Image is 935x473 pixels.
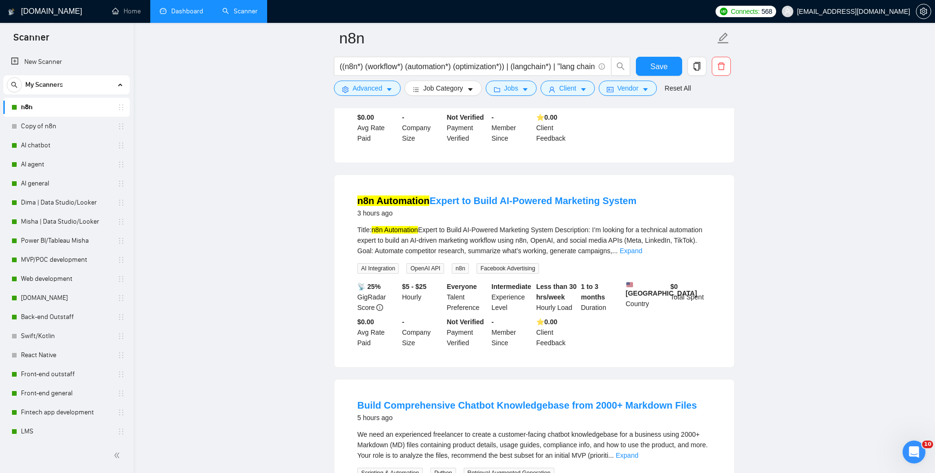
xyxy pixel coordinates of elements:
[491,318,494,326] b: -
[536,318,557,326] b: ⭐️ 0.00
[353,83,382,93] span: Advanced
[117,409,125,416] span: holder
[599,63,605,70] span: info-circle
[117,218,125,226] span: holder
[21,269,112,288] a: Web development
[357,195,429,206] mark: n8n Automation
[21,193,112,212] a: Dima | Data Studio/Looker
[717,32,729,44] span: edit
[117,332,125,340] span: holder
[599,81,657,96] button: idcardVendorcaret-down
[413,86,419,93] span: bars
[402,283,426,290] b: $5 - $25
[580,86,587,93] span: caret-down
[559,83,576,93] span: Client
[25,75,63,94] span: My Scanners
[117,428,125,435] span: holder
[400,317,445,348] div: Company Size
[117,275,125,283] span: holder
[731,6,759,17] span: Connects:
[117,180,125,187] span: holder
[400,281,445,313] div: Hourly
[447,113,484,121] b: Not Verified
[386,86,393,93] span: caret-down
[357,283,381,290] b: 📡 25%
[534,112,579,144] div: Client Feedback
[540,81,595,96] button: userClientcaret-down
[117,199,125,206] span: holder
[668,281,713,313] div: Total Spent
[117,256,125,264] span: holder
[357,113,374,121] b: $0.00
[903,441,925,463] iframe: Intercom live chat
[712,57,731,76] button: delete
[665,83,691,93] a: Reset All
[486,81,537,96] button: folderJobscaret-down
[447,318,484,326] b: Not Verified
[620,247,642,255] a: Expand
[608,452,614,459] span: ...
[612,247,618,255] span: ...
[117,294,125,302] span: holder
[607,86,613,93] span: idcard
[406,263,444,274] span: OpenAI API
[581,283,605,301] b: 1 to 3 months
[626,281,697,297] b: [GEOGRAPHIC_DATA]
[117,313,125,321] span: holder
[549,86,555,93] span: user
[916,8,931,15] span: setting
[642,86,649,93] span: caret-down
[489,112,534,144] div: Member Since
[617,83,638,93] span: Vendor
[21,308,112,327] a: Back-end Outstaff
[916,8,931,15] a: setting
[445,317,490,348] div: Payment Verified
[400,112,445,144] div: Company Size
[612,62,630,71] span: search
[355,281,400,313] div: GigRadar Score
[357,400,697,411] a: Build Comprehensive Chatbot Knowledgebase from 2000+ Markdown Files
[21,288,112,308] a: [DOMAIN_NAME]
[489,317,534,348] div: Member Since
[611,57,630,76] button: search
[720,8,727,15] img: upwork-logo.png
[21,212,112,231] a: Misha | Data Studio/Looker
[160,7,203,15] a: dashboardDashboard
[536,283,577,301] b: Less than 30 hrs/week
[616,452,638,459] a: Expand
[21,384,112,403] a: Front-end general
[114,451,123,460] span: double-left
[117,351,125,359] span: holder
[626,281,633,288] img: 🇺🇸
[357,207,636,219] div: 3 hours ago
[712,62,730,71] span: delete
[21,174,112,193] a: AI general
[21,403,112,422] a: Fintech app development
[355,317,400,348] div: Avg Rate Paid
[491,113,494,121] b: -
[339,26,715,50] input: Scanner name...
[21,327,112,346] a: Swift/Kotlin
[8,4,15,20] img: logo
[357,263,399,274] span: AI Integration
[624,281,669,313] div: Country
[445,281,490,313] div: Talent Preference
[21,117,112,136] a: Copy of n8n
[376,304,383,311] span: info-circle
[494,86,500,93] span: folder
[21,250,112,269] a: MVP/POC development
[522,86,529,93] span: caret-down
[534,281,579,313] div: Hourly Load
[402,318,405,326] b: -
[784,8,791,15] span: user
[670,283,678,290] b: $ 0
[21,422,112,441] a: LMS
[117,123,125,130] span: holder
[357,412,697,423] div: 5 hours ago
[334,81,401,96] button: settingAdvancedcaret-down
[534,317,579,348] div: Client Feedback
[357,429,711,461] div: We need an experienced freelancer to create a customer-facing chatbot knowledgebase for a busines...
[112,7,141,15] a: homeHome
[423,83,463,93] span: Job Category
[21,346,112,365] a: React Native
